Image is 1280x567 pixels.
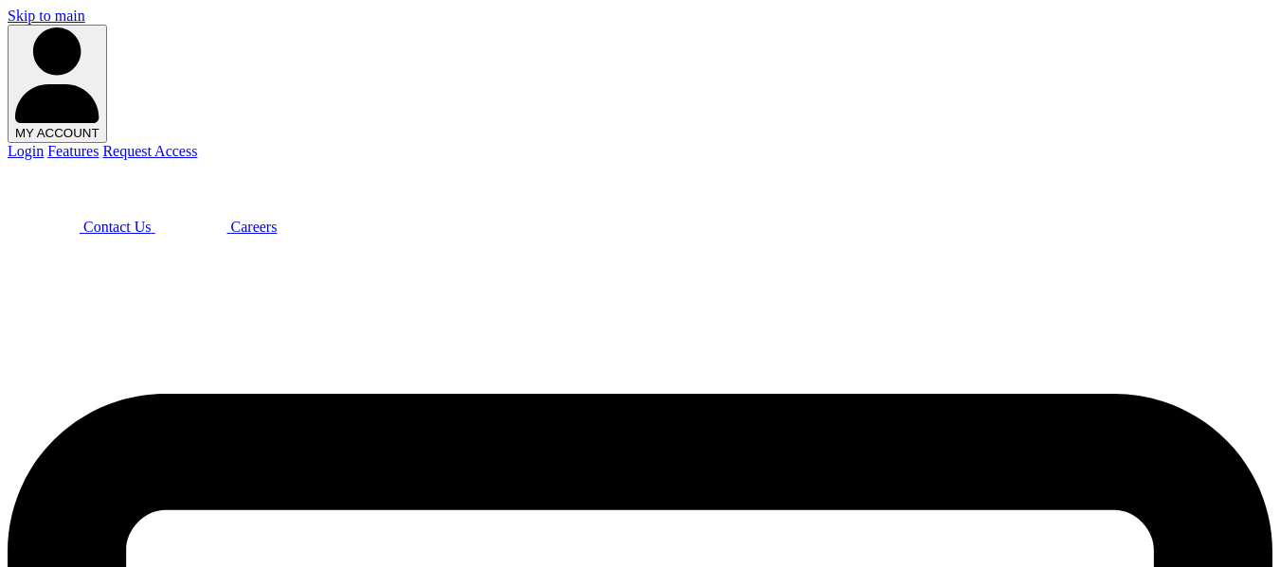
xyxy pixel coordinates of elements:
span: Contact Us [83,219,152,235]
button: MY ACCOUNT [8,25,107,143]
a: Login [8,143,44,159]
img: Beacon Funding Careers [155,160,227,232]
a: Contact Us [8,219,155,235]
a: Request Access [102,143,197,159]
a: Skip to main [8,8,85,24]
a: Careers [155,219,278,235]
a: Features [47,143,99,159]
img: Beacon Funding chat [8,160,80,232]
span: Careers [231,219,278,235]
